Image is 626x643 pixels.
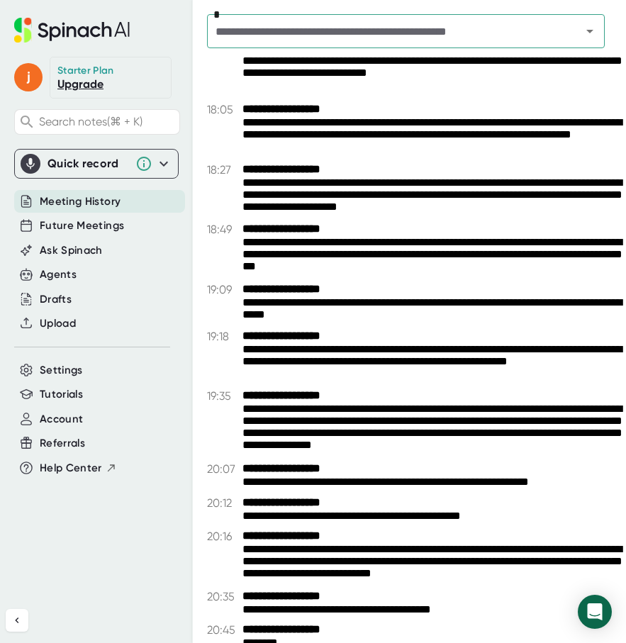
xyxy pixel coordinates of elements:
button: Agents [40,267,77,283]
button: Upload [40,315,76,332]
button: Help Center [40,460,117,476]
button: Meeting History [40,194,121,210]
span: Help Center [40,460,102,476]
span: 20:07 [207,462,239,476]
span: 19:09 [207,283,239,296]
span: 20:35 [207,590,239,603]
button: Referrals [40,435,85,452]
span: 18:05 [207,103,239,116]
div: Starter Plan [57,65,114,77]
div: Quick record [21,150,172,178]
span: 19:35 [207,389,239,403]
span: 18:27 [207,163,239,177]
div: Open Intercom Messenger [578,595,612,629]
button: Settings [40,362,83,379]
span: 20:45 [207,623,239,637]
button: Future Meetings [40,218,124,234]
button: Ask Spinach [40,242,103,259]
button: Drafts [40,291,72,308]
button: Collapse sidebar [6,609,28,632]
span: Search notes (⌘ + K) [39,115,176,128]
span: 18:49 [207,223,239,236]
span: 20:12 [207,496,239,510]
a: Upgrade [57,77,104,91]
button: Open [580,21,600,41]
button: Tutorials [40,386,83,403]
div: Quick record [47,157,128,171]
span: 20:16 [207,530,239,543]
span: j [14,63,43,91]
button: Account [40,411,83,427]
span: 19:18 [207,330,239,343]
